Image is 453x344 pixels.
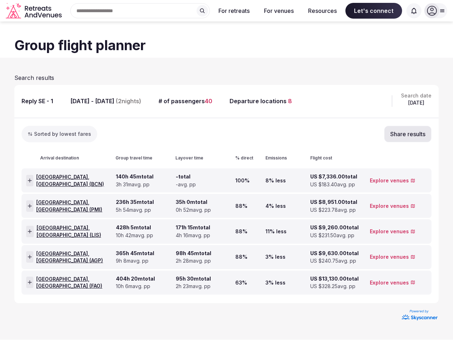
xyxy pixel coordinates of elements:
[310,181,355,188] span: US $183.40 avg. pp
[265,271,307,294] div: 3% less
[175,155,232,161] div: Layover time
[116,224,151,231] span: 428h 5m total
[36,276,113,290] span: [GEOGRAPHIC_DATA], [GEOGRAPHIC_DATA] ( FAO )
[176,199,207,206] span: 35h 0m total
[345,3,402,19] span: Let's connect
[310,199,357,206] span: US $8,951.00 total
[176,232,210,239] span: 4h 16m avg. pp
[310,173,357,180] span: US $7,336.00 total
[36,250,113,264] span: [GEOGRAPHIC_DATA], [GEOGRAPHIC_DATA] ( AGP )
[14,36,439,55] h1: Group flight planner
[176,206,211,214] span: 0h 52m avg. pp
[115,155,173,161] div: Group travel time
[116,275,155,282] span: 404h 20m total
[258,3,299,19] button: For venues
[384,126,431,142] button: Share results
[116,173,154,180] span: 140h 45m total
[310,283,355,290] span: US $328.25 avg. pp
[176,283,211,290] span: 2h 23m avg. pp
[176,181,196,188] span: - avg. pp
[116,283,150,290] span: 10h 6m avg. pp
[310,257,356,264] span: US $240.75 avg. pp
[176,224,210,231] span: 171h 15m total
[235,271,262,294] div: 63%
[235,169,262,192] div: 100%
[70,97,141,105] div: [DATE] - [DATE]
[265,169,307,192] div: 8% less
[310,224,359,231] span: US $9,260.00 total
[176,275,211,282] span: 95h 30m total
[370,253,415,261] a: Explore venues
[370,279,415,286] a: Explore venues
[6,3,63,19] svg: Retreats and Venues company logo
[22,97,53,105] div: Reply SE - 1
[116,199,154,206] span: 236h 35m total
[235,194,262,218] div: 88%
[37,224,113,238] span: [GEOGRAPHIC_DATA], [GEOGRAPHIC_DATA] ( LIS )
[22,126,97,142] button: Sorted by lowest fares
[36,199,113,213] span: [GEOGRAPHIC_DATA], [GEOGRAPHIC_DATA] ( PMI )
[310,155,367,161] div: Flight cost
[235,245,262,269] div: 88%
[310,275,359,282] span: US $13,130.00 total
[370,202,415,210] a: Explore venues
[302,3,343,19] button: Resources
[116,257,148,264] span: 9h 8m avg. pp
[265,194,307,218] div: 4% less
[6,3,63,19] a: Visit the homepage
[235,155,262,161] div: % direct
[205,97,212,105] span: 40
[265,155,307,161] div: Emissions
[116,232,153,239] span: 10h 42m avg. pp
[176,173,190,180] span: - total
[116,181,150,188] span: 3h 31m avg. pp
[370,177,415,184] a: Explore venues
[176,257,211,264] span: 2h 28m avg. pp
[213,3,255,19] button: For retreats
[14,74,54,81] span: Search results
[370,228,415,235] a: Explore venues
[26,155,113,161] div: Arrival destination
[310,232,354,239] span: US $231.50 avg. pp
[116,206,151,214] span: 5h 54m avg. pp
[310,206,356,214] span: US $223.78 avg. pp
[230,97,292,105] div: Departure locations
[288,97,292,105] span: 8
[159,97,212,105] div: # of passengers
[176,250,211,257] span: 98h 45m total
[116,250,154,257] span: 365h 45m total
[235,220,262,243] div: 88%
[116,97,141,105] span: ( 2 nights)
[310,250,359,257] span: US $9,630.00 total
[401,92,431,99] span: Search date
[265,245,307,269] div: 3% less
[36,173,113,187] span: [GEOGRAPHIC_DATA], [GEOGRAPHIC_DATA] ( BCN )
[265,220,307,243] div: 11% less
[408,99,424,106] span: [DATE]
